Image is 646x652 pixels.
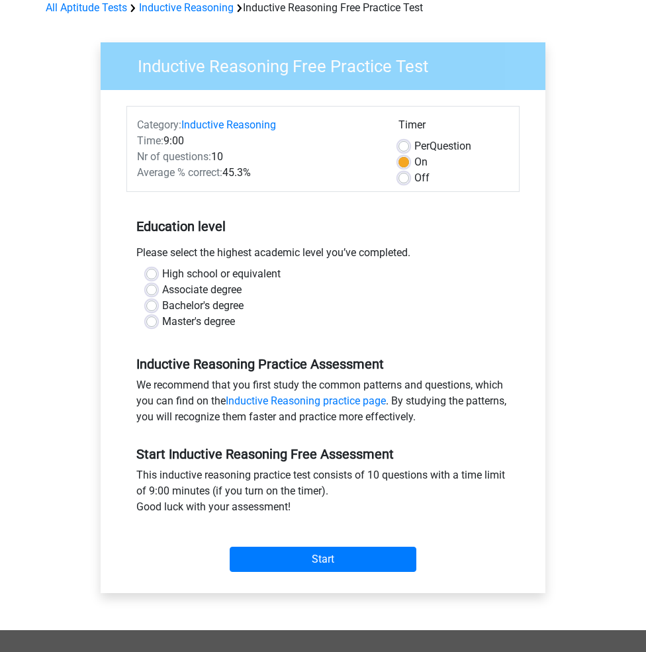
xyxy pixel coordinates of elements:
[139,1,234,14] a: Inductive Reasoning
[181,118,276,131] a: Inductive Reasoning
[46,1,127,14] a: All Aptitude Tests
[230,547,416,572] input: Start
[137,118,181,131] span: Category:
[136,356,510,372] h5: Inductive Reasoning Practice Assessment
[136,446,510,462] h5: Start Inductive Reasoning Free Assessment
[137,150,211,163] span: Nr of questions:
[126,245,520,266] div: Please select the highest academic level you’ve completed.
[126,377,520,430] div: We recommend that you first study the common patterns and questions, which you can find on the . ...
[137,166,222,179] span: Average % correct:
[162,266,281,282] label: High school or equivalent
[226,395,386,407] a: Inductive Reasoning practice page
[162,298,244,314] label: Bachelor's degree
[162,282,242,298] label: Associate degree
[137,134,163,147] span: Time:
[414,140,430,152] span: Per
[127,149,389,165] div: 10
[122,51,535,77] h3: Inductive Reasoning Free Practice Test
[398,117,509,138] div: Timer
[162,314,235,330] label: Master's degree
[126,467,520,520] div: This inductive reasoning practice test consists of 10 questions with a time limit of 9:00 minutes...
[414,154,428,170] label: On
[127,133,389,149] div: 9:00
[414,138,471,154] label: Question
[127,165,389,181] div: 45.3%
[414,170,430,186] label: Off
[136,213,510,240] h5: Education level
